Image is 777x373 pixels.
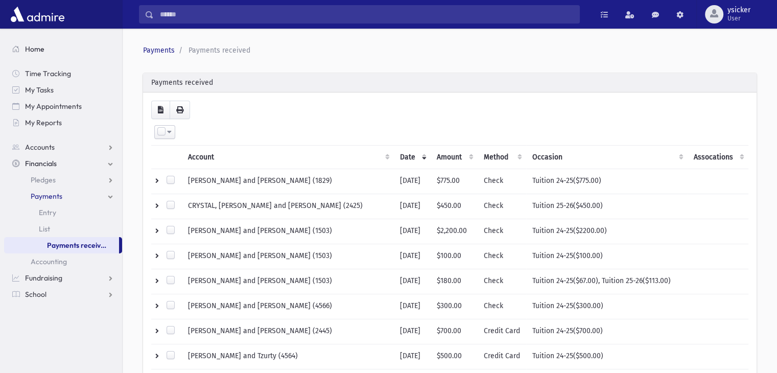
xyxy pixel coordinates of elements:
[478,319,526,344] td: Credit Card
[4,286,122,302] a: School
[478,244,526,269] td: Check
[526,244,687,269] td: Tuition 24-25($100.00)
[4,221,122,237] a: List
[394,344,431,369] td: [DATE]
[182,146,394,169] th: Account: activate to sort column ascending
[25,273,62,283] span: Fundraising
[478,146,526,169] th: Method : activate to sort column ascending
[25,69,71,78] span: Time Tracking
[4,172,122,188] a: Pledges
[151,101,170,119] button: CSV
[526,319,687,344] td: Tuition 24-25($700.00)
[4,41,122,57] a: Home
[31,257,67,266] span: Accounting
[182,169,394,194] td: [PERSON_NAME] and [PERSON_NAME] (1829)
[526,194,687,219] td: Tuition 25-26($450.00)
[182,194,394,219] td: CRYSTAL, [PERSON_NAME] and [PERSON_NAME] (2425)
[431,194,477,219] td: $450.00
[25,143,55,152] span: Accounts
[394,269,431,294] td: [DATE]
[4,114,122,131] a: My Reports
[25,85,54,95] span: My Tasks
[143,45,752,56] nav: breadcrumb
[431,146,477,169] th: Amount : activate to sort column ascending
[31,192,62,201] span: Payments
[154,5,579,24] input: Search
[25,44,44,54] span: Home
[394,194,431,219] td: [DATE]
[25,102,82,111] span: My Appointments
[25,118,62,127] span: My Reports
[431,269,477,294] td: $180.00
[182,244,394,269] td: [PERSON_NAME] and [PERSON_NAME] (1503)
[143,73,757,92] div: Payments received
[394,294,431,319] td: [DATE]
[394,146,431,169] th: Date : activate to sort column ascending
[526,146,687,169] th: Occasion : activate to sort column ascending
[25,159,57,168] span: Financials
[4,98,122,114] a: My Appointments
[478,219,526,244] td: Check
[8,4,67,25] img: AdmirePro
[4,204,122,221] a: Entry
[431,169,477,194] td: $775.00
[4,82,122,98] a: My Tasks
[478,169,526,194] td: Check
[143,46,175,55] a: Payments
[31,175,56,184] span: Pledges
[478,194,526,219] td: Check
[431,344,477,369] td: $500.00
[4,253,122,270] a: Accounting
[182,294,394,319] td: [PERSON_NAME] and [PERSON_NAME] (4566)
[526,169,687,194] td: Tuition 24-25($775.00)
[727,6,750,14] span: ysicker
[687,146,748,169] th: Assocations: activate to sort column ascending
[39,208,56,217] span: Entry
[4,270,122,286] a: Fundraising
[170,101,190,119] button: Print
[394,219,431,244] td: [DATE]
[4,155,122,172] a: Financials
[431,294,477,319] td: $300.00
[394,169,431,194] td: [DATE]
[478,294,526,319] td: Check
[727,14,750,22] span: User
[526,294,687,319] td: Tuition 24-25($300.00)
[182,269,394,294] td: [PERSON_NAME] and [PERSON_NAME] (1503)
[394,244,431,269] td: [DATE]
[431,244,477,269] td: $100.00
[39,224,50,234] span: List
[182,219,394,244] td: [PERSON_NAME] and [PERSON_NAME] (1503)
[25,290,46,299] span: School
[431,219,477,244] td: $2,200.00
[182,344,394,369] td: [PERSON_NAME] and Tzurty (4564)
[189,46,250,55] span: Payments received
[478,344,526,369] td: Credit Card
[526,269,687,294] td: Tuition 24-25($67.00), Tuition 25-26($113.00)
[4,188,122,204] a: Payments
[526,219,687,244] td: Tuition 24-25($2200.00)
[4,139,122,155] a: Accounts
[4,237,119,253] a: Payments received
[431,319,477,344] td: $700.00
[394,319,431,344] td: [DATE]
[526,344,687,369] td: Tuition 24-25($500.00)
[478,269,526,294] td: Check
[182,319,394,344] td: [PERSON_NAME] and [PERSON_NAME] (2445)
[4,65,122,82] a: Time Tracking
